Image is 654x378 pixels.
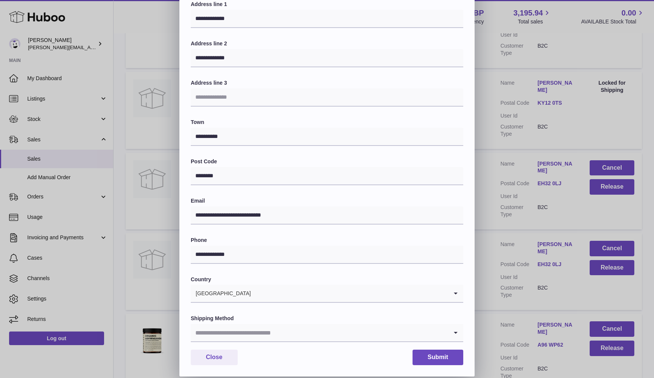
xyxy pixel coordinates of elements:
label: Post Code [191,158,463,165]
label: Address line 1 [191,1,463,8]
div: Search for option [191,285,463,303]
button: Submit [413,350,463,365]
input: Search for option [191,324,448,341]
span: [GEOGRAPHIC_DATA] [191,285,251,302]
input: Search for option [251,285,448,302]
label: Shipping Method [191,315,463,322]
label: Town [191,119,463,126]
button: Close [191,350,238,365]
label: Address line 2 [191,40,463,47]
label: Email [191,197,463,204]
div: Search for option [191,324,463,342]
label: Country [191,276,463,283]
label: Address line 3 [191,79,463,87]
label: Phone [191,237,463,244]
